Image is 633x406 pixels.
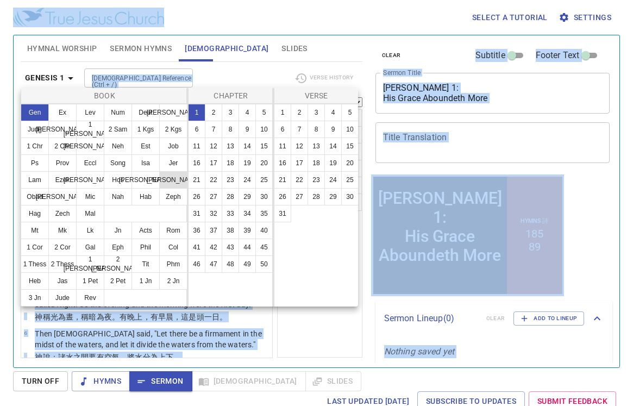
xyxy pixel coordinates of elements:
button: Mic [76,188,104,205]
button: Phm [159,255,187,273]
button: 35 [255,205,273,222]
button: Jude [48,289,77,307]
button: 21 [274,171,291,189]
button: 15 [341,138,359,155]
button: 23 [222,171,239,189]
button: Job [159,138,187,155]
button: Obad [21,188,49,205]
li: 89 [158,66,170,79]
div: [PERSON_NAME] 1: His Grace Aboundeth More [4,14,133,90]
button: 9 [239,121,256,138]
button: 31 [274,205,291,222]
button: 7 [291,121,308,138]
button: 7 [205,121,222,138]
button: Isa [131,154,160,172]
button: Mt [21,222,49,239]
button: 21 [188,171,205,189]
button: Est [131,138,160,155]
button: Rev [76,289,104,307]
button: 33 [222,205,239,222]
button: 18 [308,154,325,172]
button: 27 [291,188,308,205]
button: 1 Thess [21,255,49,273]
button: 29 [324,188,342,205]
button: Song [104,154,132,172]
button: 34 [239,205,256,222]
button: Hag [21,205,49,222]
button: 40 [255,222,273,239]
button: Acts [131,222,160,239]
button: Gen [21,104,49,121]
button: 1 [PERSON_NAME] [76,255,104,273]
button: Nah [104,188,132,205]
button: 14 [324,138,342,155]
button: 11 [188,138,205,155]
button: 20 [341,154,359,172]
button: Hos [104,171,132,189]
button: 26 [188,188,205,205]
button: 12 [205,138,222,155]
button: 1 [188,104,205,121]
button: 9 [324,121,342,138]
button: 2 Kgs [159,121,187,138]
button: 2 [205,104,222,121]
button: 1 Kgs [131,121,160,138]
button: 2 [291,104,308,121]
button: 13 [308,138,325,155]
button: 2 Cor [48,239,77,256]
button: 3 [308,104,325,121]
button: 2 [PERSON_NAME] [104,255,132,273]
p: Chapter [191,90,271,101]
button: 16 [274,154,291,172]
button: Jer [159,154,187,172]
button: 2 Jn [159,272,187,290]
button: 26 [274,188,291,205]
button: 15 [255,138,273,155]
button: 30 [341,188,359,205]
button: Mk [48,222,77,239]
button: 32 [205,205,222,222]
button: Prov [48,154,77,172]
button: 8 [308,121,325,138]
button: 8 [222,121,239,138]
button: 4 [324,104,342,121]
button: 1 Jn [131,272,160,290]
button: Deut [131,104,160,121]
button: 1 Cor [21,239,49,256]
p: Verse [277,90,356,101]
button: Zech [48,205,77,222]
button: Eccl [76,154,104,172]
button: 3 [222,104,239,121]
button: 47 [205,255,222,273]
button: 10 [341,121,359,138]
button: [PERSON_NAME] [159,171,187,189]
button: 46 [188,255,205,273]
button: Hab [131,188,160,205]
button: 22 [291,171,308,189]
button: 27 [205,188,222,205]
button: Eph [104,239,132,256]
button: Rom [159,222,187,239]
button: 39 [239,222,256,239]
button: Lam [21,171,49,189]
button: 1 [274,104,291,121]
li: 185 [154,53,172,66]
button: [PERSON_NAME] [131,171,160,189]
button: 16 [188,154,205,172]
button: Tit [131,255,160,273]
button: 17 [291,154,308,172]
button: Phil [131,239,160,256]
button: 31 [188,205,205,222]
button: 38 [222,222,239,239]
button: Lk [76,222,104,239]
button: 3 Jn [21,289,49,307]
button: 6 [274,121,291,138]
button: 2 Thess [48,255,77,273]
button: 18 [222,154,239,172]
button: 6 [188,121,205,138]
button: 43 [222,239,239,256]
button: 20 [255,154,273,172]
button: 30 [255,188,273,205]
button: Mal [76,205,104,222]
button: 1 Pet [76,272,104,290]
